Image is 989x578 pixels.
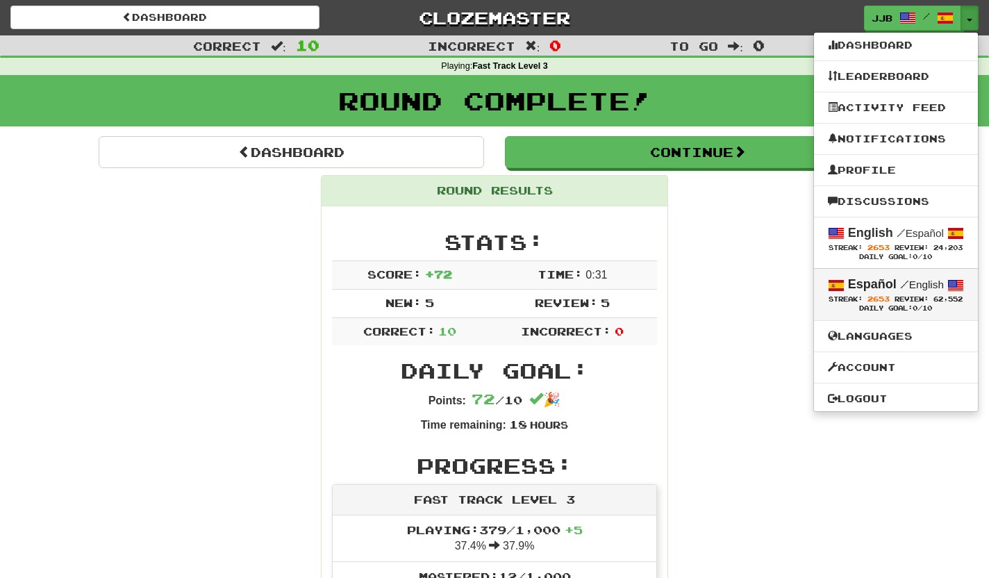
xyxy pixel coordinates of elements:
span: Streak: [829,244,863,251]
span: 62,552 [933,295,963,303]
span: + 72 [425,267,452,281]
li: 37.4% 37.9% [333,515,656,563]
strong: Fast Track Level 3 [472,61,548,71]
div: Daily Goal: /10 [828,304,964,313]
span: New: [385,296,422,309]
span: 2653 [867,295,890,303]
small: English [900,279,944,290]
strong: Points: [429,395,466,406]
a: Account [814,358,978,377]
strong: Time remaining: [421,419,506,431]
a: JJB / [864,6,961,31]
span: 10 [438,324,456,338]
h2: Daily Goal: [332,359,657,382]
span: 2653 [867,243,890,251]
a: Español /English Streak: 2653 Review: 62,552 Daily Goal:0/10 [814,269,978,320]
span: / [897,226,906,239]
a: Activity Feed [814,99,978,117]
small: Español [897,227,944,239]
button: Continue [505,136,890,168]
span: 5 [425,296,434,309]
span: + 5 [565,523,583,536]
div: Fast Track Level 3 [333,485,656,515]
span: Playing: 379 / 1,000 [407,523,583,536]
span: 0 [913,253,917,261]
h2: Stats: [332,231,657,254]
span: Review: [895,295,929,303]
span: 0 [549,37,561,53]
span: 0 [753,37,765,53]
span: 72 [472,390,495,407]
span: Review: [535,296,598,309]
span: / [923,11,930,21]
span: Incorrect [428,39,515,53]
span: 0 [615,324,624,338]
span: : [525,40,540,52]
span: Correct [193,39,261,53]
span: 0 : 31 [585,269,607,281]
a: Discussions [814,192,978,210]
span: Score: [367,267,422,281]
span: 🎉 [529,392,560,407]
small: Hours [530,419,568,431]
span: / [900,278,909,290]
a: Languages [814,327,978,345]
h2: Progress: [332,454,657,477]
span: 10 [296,37,319,53]
span: JJB [872,12,892,24]
span: 5 [601,296,610,309]
a: Notifications [814,130,978,148]
a: English /Español Streak: 2653 Review: 24,203 Daily Goal:0/10 [814,217,978,268]
span: Incorrect: [521,324,611,338]
a: Dashboard [10,6,319,29]
span: 24,203 [933,244,963,251]
a: Clozemaster [340,6,649,30]
span: Time: [538,267,583,281]
span: 0 [913,304,917,312]
strong: English [848,226,893,240]
span: : [728,40,743,52]
span: : [271,40,286,52]
strong: Español [848,277,897,291]
div: Daily Goal: /10 [828,253,964,262]
a: Dashboard [99,136,484,168]
span: Correct: [363,324,435,338]
a: Logout [814,390,978,408]
span: Review: [895,244,929,251]
span: 18 [509,418,527,431]
a: Dashboard [814,36,978,54]
a: Profile [814,161,978,179]
div: Round Results [322,176,667,206]
span: To go [670,39,718,53]
a: Leaderboard [814,67,978,85]
span: / 10 [472,393,522,406]
span: Streak: [829,295,863,303]
h1: Round Complete! [5,87,984,115]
